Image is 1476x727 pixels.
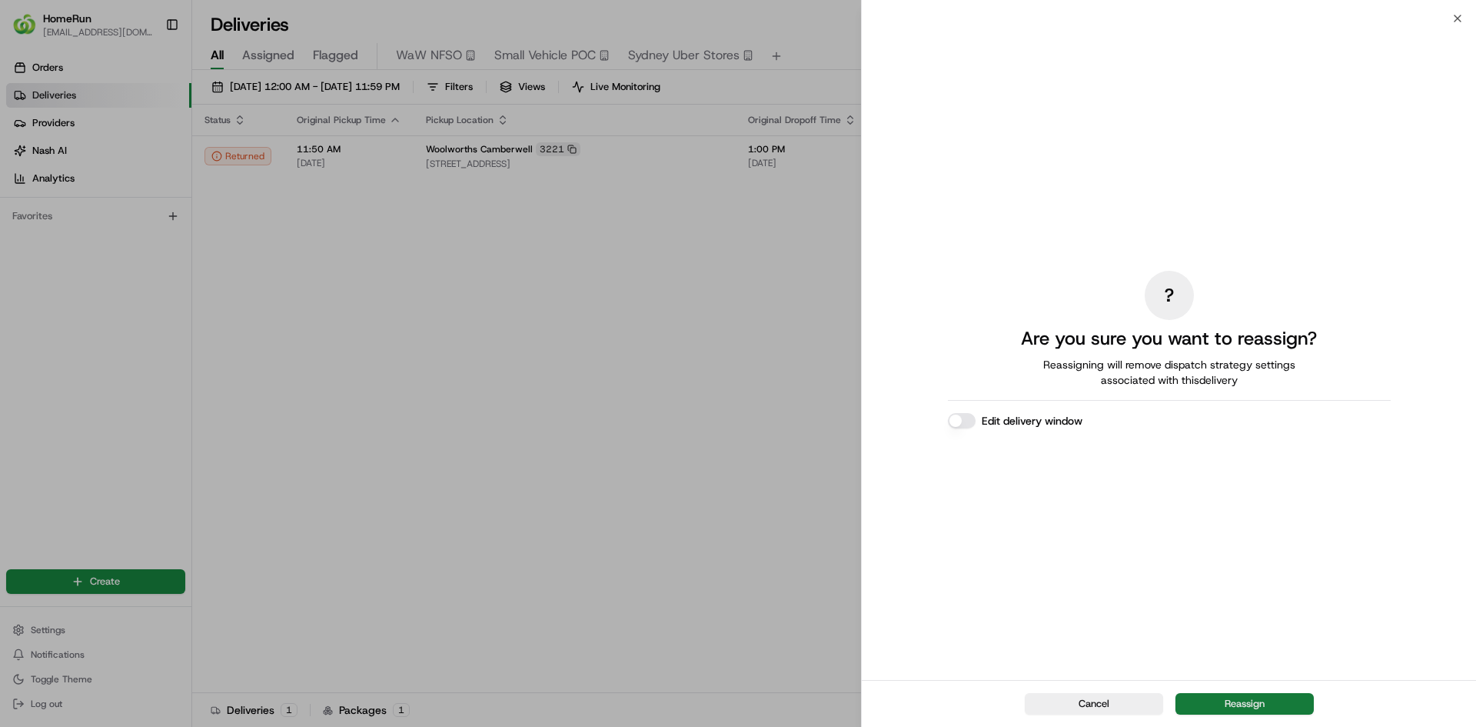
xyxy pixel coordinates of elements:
button: Cancel [1025,693,1163,715]
div: ? [1145,271,1194,320]
button: Reassign [1175,693,1314,715]
label: Edit delivery window [982,413,1082,429]
span: Reassigning will remove dispatch strategy settings associated with this delivery [1022,357,1317,388]
h2: Are you sure you want to reassign? [1021,326,1317,351]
